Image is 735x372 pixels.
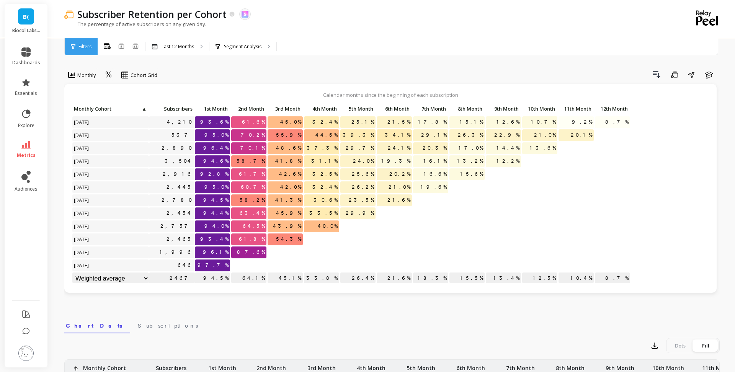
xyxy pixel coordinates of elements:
span: 41.8% [274,155,303,167]
span: Subscribers [150,106,193,112]
p: 21.6% [377,272,412,284]
p: 7th Month [413,103,448,114]
span: 93.4% [199,233,230,245]
p: 1st Month [208,360,236,372]
a: 2,890 [160,142,195,154]
span: 10.7% [529,116,557,128]
p: 4th Month [357,360,385,372]
p: 10.4% [559,272,594,284]
span: 17.0% [457,142,485,154]
p: 6th Month [377,103,412,114]
span: 32.5% [311,168,339,180]
span: 20.3% [421,142,448,154]
span: 39.3% [341,129,376,141]
a: 646 [176,259,195,271]
a: 2,454 [165,207,195,219]
span: 94.5% [202,194,230,206]
span: Filters [78,44,91,50]
span: 15.6% [459,168,485,180]
a: 537 [170,129,195,141]
span: 12.2% [495,155,521,167]
span: 97.7% [196,259,230,271]
span: 94.6% [202,155,230,167]
span: Chart Data [66,322,129,330]
span: 3rd Month [269,106,301,112]
span: 55.9% [274,129,303,141]
span: 30.6% [312,194,339,206]
span: 8th Month [451,106,482,112]
p: 9th Month [486,103,521,114]
span: 14.4% [495,142,521,154]
span: 93.6% [199,116,230,128]
span: 23.5% [347,194,376,206]
p: 13.4% [486,272,521,284]
span: 9.2% [570,116,594,128]
img: profile picture [18,346,34,361]
a: 4,210 [165,116,195,128]
span: 63.4% [238,207,266,219]
span: 24.0% [351,155,376,167]
div: Toggle SortBy [376,103,413,115]
span: [DATE] [72,142,91,154]
span: 43.9% [271,220,303,232]
p: Monthly Cohort [83,360,126,372]
p: 15.5% [449,272,485,284]
p: Last 12 Months [162,44,194,50]
span: 87.6% [235,246,266,258]
span: 16.1% [422,155,448,167]
span: 58.7% [235,155,266,167]
span: 12.6% [495,116,521,128]
span: explore [18,122,34,129]
a: 2,916 [161,168,195,180]
span: 21.0% [532,129,557,141]
span: 31.1% [310,155,339,167]
p: Monthly Cohort [72,103,149,114]
span: 19.6% [419,181,448,193]
span: 1st Month [196,106,228,112]
span: 13.6% [528,142,557,154]
span: 61.7% [237,168,266,180]
div: Toggle SortBy [194,103,231,115]
span: [DATE] [72,168,91,180]
div: Toggle SortBy [522,103,558,115]
p: Segment Analysis [224,44,261,50]
p: 10th Month [522,103,557,114]
a: 2,780 [160,194,195,206]
p: 10th Month [652,360,684,372]
span: 32.4% [311,181,339,193]
span: 95.0% [203,129,230,141]
span: 15.1% [458,116,485,128]
span: 48.6% [274,142,303,154]
span: 33.5% [308,207,339,219]
span: [DATE] [72,246,91,258]
span: [DATE] [72,259,91,271]
p: Calendar months since the beginning of each subscription [72,91,709,98]
p: 94.5% [195,272,230,284]
img: header icon [64,10,73,19]
div: Toggle SortBy [595,103,631,115]
span: 22.9% [493,129,521,141]
span: 29.9% [344,207,376,219]
p: Subscriber Retention per Cohort [77,8,227,21]
p: 5th Month [407,360,435,372]
span: 41.3% [274,194,303,206]
span: 92.8% [199,168,230,180]
p: 7th Month [506,360,535,372]
span: audiences [15,186,38,192]
span: 45.9% [274,207,303,219]
p: 18.3% [413,272,448,284]
p: Subscribers [149,103,195,114]
p: 2nd Month [231,103,266,114]
span: dashboards [12,60,40,66]
div: Toggle SortBy [558,103,595,115]
p: 1st Month [195,103,230,114]
span: 54.3% [274,233,303,245]
span: 26.3% [456,129,485,141]
span: 70.1% [239,142,266,154]
span: 21.0% [387,181,412,193]
div: Fill [693,339,718,352]
span: 70.2% [239,129,266,141]
a: 2,465 [165,233,195,245]
p: Subscribers [156,360,186,372]
a: 2,445 [165,181,195,193]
